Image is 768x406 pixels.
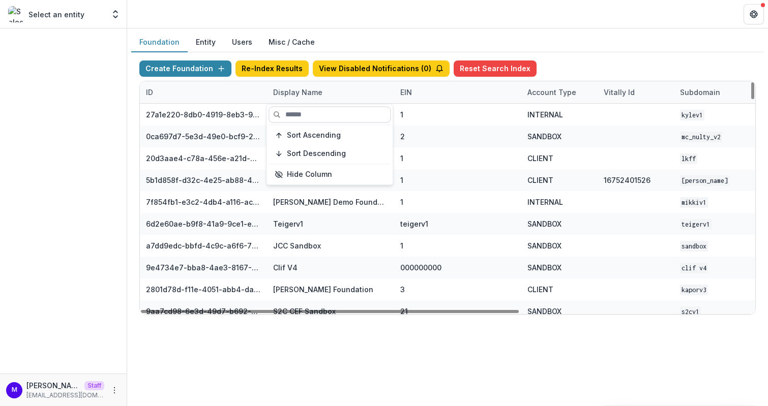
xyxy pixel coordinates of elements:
[235,60,309,77] button: Re-Index Results
[598,87,641,98] div: Vitally Id
[131,33,188,52] button: Foundation
[273,262,298,273] div: Clif V4
[680,110,704,120] code: kylev1
[84,381,104,390] p: Staff
[287,131,341,140] span: Sort Ascending
[527,131,562,142] div: SANDBOX
[680,132,722,142] code: mc_nulty_v2
[146,175,261,185] div: 5b1d858f-d32c-4e25-ab88-434536713791
[400,284,405,295] div: 3
[527,175,553,185] div: CLIENT
[140,81,267,103] div: ID
[269,166,391,182] button: Hide Column
[527,306,562,317] div: SANDBOX
[146,197,261,207] div: 7f854fb1-e3c2-4db4-a116-aca576521abc
[680,153,697,164] code: lkff
[273,240,321,251] div: JCC Sandbox
[521,81,598,103] div: Account Type
[400,153,403,164] div: 1
[527,240,562,251] div: SANDBOX
[108,384,121,396] button: More
[140,87,159,98] div: ID
[400,306,408,317] div: 21
[744,4,764,24] button: Get Help
[273,284,373,295] div: [PERSON_NAME] Foundation
[269,145,391,162] button: Sort Descending
[188,33,224,52] button: Entity
[680,175,729,186] code: [PERSON_NAME]
[146,262,261,273] div: 9e4734e7-bba8-4ae3-8167-95d86cec7b4b
[400,109,403,120] div: 1
[267,81,394,103] div: Display Name
[139,60,231,77] button: Create Foundation
[521,87,582,98] div: Account Type
[146,218,261,229] div: 6d2e60ae-b9f8-41a9-9ce1-e608d0f20ec5
[267,87,329,98] div: Display Name
[680,306,701,317] code: s2cv1
[273,218,303,229] div: Teigerv1
[400,197,403,207] div: 1
[454,60,537,77] button: Reset Search Index
[146,153,261,164] div: 20d3aae4-c78a-456e-a21d-91c97a6a725f
[680,263,708,273] code: Clif V4
[527,153,553,164] div: CLIENT
[400,218,428,229] div: teigerv1
[26,380,80,391] p: [PERSON_NAME]
[273,306,336,317] div: S2C CEF Sandbox
[400,240,403,251] div: 1
[400,131,405,142] div: 2
[674,87,726,98] div: Subdomain
[146,240,261,251] div: a7dd9edc-bbfd-4c9c-a6f6-76d0743bf1cd
[680,241,708,252] code: sandbox
[394,81,521,103] div: EIN
[108,4,123,24] button: Open entity switcher
[224,33,260,52] button: Users
[146,109,261,120] div: 27a1e220-8db0-4919-8eb3-9f29ee33f7b0
[8,6,24,22] img: Select an entity
[527,218,562,229] div: SANDBOX
[674,81,750,103] div: Subdomain
[12,387,17,393] div: Maddie
[598,81,674,103] div: Vitally Id
[26,391,104,400] p: [EMAIL_ADDRESS][DOMAIN_NAME]
[273,197,388,207] div: [PERSON_NAME] Demo Foundation
[680,197,708,208] code: mikkiv1
[604,175,651,185] div: 16752401526
[287,149,346,158] span: Sort Descending
[400,175,403,185] div: 1
[146,131,261,142] div: 0ca697d7-5e3d-49e0-bcf9-217f69e92d71
[527,197,563,207] div: INTERNAL
[146,306,261,317] div: 9aa7cd98-6e3d-49d7-b692-3e5f3d1facd4
[527,284,553,295] div: CLIENT
[146,284,261,295] div: 2801d78d-f11e-4051-abb4-dab00da98882
[260,33,323,52] button: Misc / Cache
[680,285,708,295] code: kaporv3
[680,219,712,230] code: teigerv1
[313,60,450,77] button: View Disabled Notifications (0)
[394,87,418,98] div: EIN
[269,127,391,143] button: Sort Ascending
[527,109,563,120] div: INTERNAL
[527,262,562,273] div: SANDBOX
[400,262,441,273] div: 000000000
[28,9,84,20] p: Select an entity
